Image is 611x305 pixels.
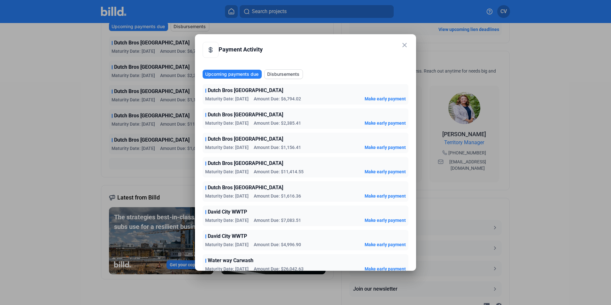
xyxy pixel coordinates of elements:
span: Payment Activity [219,46,263,53]
button: Upcoming payments due [203,70,262,79]
span: Upcoming payments due [205,71,259,77]
button: Disbursements [264,69,303,79]
span: Dutch Bros [GEOGRAPHIC_DATA] [208,184,283,192]
span: Amount Due: $6,794.02 [254,96,301,102]
span: Maturity Date: [DATE] [205,241,249,248]
span: Amount Due: $11,414.55 [254,168,304,175]
span: Dutch Bros [GEOGRAPHIC_DATA] [208,87,283,94]
span: Amount Due: $1,156.41 [254,144,301,151]
span: Maturity Date: [DATE] [205,193,249,199]
span: Dutch Bros [GEOGRAPHIC_DATA] [208,111,283,119]
button: Make early payment [365,241,406,248]
span: Amount Due: $1,616.36 [254,193,301,199]
button: Make early payment [365,168,406,175]
span: Maturity Date: [DATE] [205,96,249,102]
span: Water way Carwash [208,257,253,264]
span: Maturity Date: [DATE] [205,168,249,175]
span: Dutch Bros [GEOGRAPHIC_DATA] [208,135,283,143]
button: Make early payment [365,217,406,223]
span: Amount Due: $26,042.63 [254,266,304,272]
button: Make early payment [365,96,406,102]
span: Amount Due: $7,083.51 [254,217,301,223]
span: Maturity Date: [DATE] [205,217,249,223]
span: Maturity Date: [DATE] [205,120,249,126]
button: Make early payment [365,120,406,126]
span: Disbursements [267,71,299,77]
button: Make early payment [365,193,406,199]
button: Make early payment [365,266,406,272]
mat-icon: close [401,41,408,49]
span: Maturity Date: [DATE] [205,266,249,272]
span: Dutch Bros [GEOGRAPHIC_DATA] [208,160,283,167]
span: Amount Due: $4,996.90 [254,241,301,248]
button: Make early payment [365,144,406,151]
span: Amount Due: $2,385.41 [254,120,301,126]
span: David City WWTP [208,232,247,240]
span: David City WWTP [208,208,247,216]
span: Maturity Date: [DATE] [205,144,249,151]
